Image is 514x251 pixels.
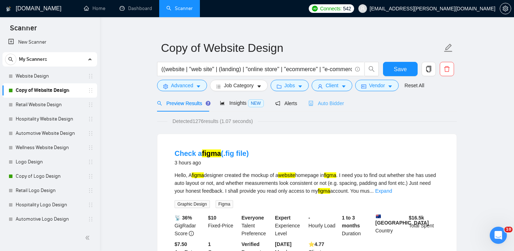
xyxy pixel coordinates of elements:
li: New Scanner [2,35,97,49]
mark: figma [202,149,221,157]
b: Everyone [242,215,264,221]
span: Save [394,65,407,74]
button: barsJob Categorycaret-down [210,80,267,91]
a: Hospitality Website Design [16,112,84,126]
button: folderJobscaret-down [271,80,309,91]
div: 3 hours ago [175,158,249,167]
span: delete [440,66,454,72]
button: search [364,62,379,76]
span: user [318,84,323,89]
span: caret-down [341,84,346,89]
span: Advanced [171,82,193,89]
span: double-left [85,234,92,241]
button: userClientcaret-down [312,80,352,91]
div: Duration [341,214,374,237]
mark: figma [324,172,336,178]
span: search [5,57,16,62]
mark: figma [318,188,330,194]
a: dashboardDashboard [120,5,152,11]
a: Hospitality Logo Design [16,198,84,212]
div: Talent Preference [240,214,274,237]
span: search [365,66,378,72]
span: Insights [220,100,263,106]
a: setting [500,6,511,11]
a: Wellness Website Design [16,141,84,155]
span: Job Category [224,82,253,89]
a: Expand [375,188,392,194]
span: info-circle [189,231,194,236]
b: 📡 36% [175,215,192,221]
a: homeHome [84,5,105,11]
a: Check afigma(.fig file) [175,149,249,157]
span: Detected 1276 results (1.07 seconds) [167,117,258,125]
button: settingAdvancedcaret-down [157,80,207,91]
span: holder [88,131,94,136]
span: bars [216,84,221,89]
b: [DATE] [275,241,291,247]
b: $ 10 [208,215,216,221]
span: Preview Results [157,100,208,106]
span: caret-down [257,84,262,89]
img: upwork-logo.png [312,6,318,11]
span: holder [88,116,94,122]
b: Expert [275,215,291,221]
input: Search Freelance Jobs... [161,65,352,74]
span: Jobs [284,82,295,89]
span: holder [88,102,94,108]
span: folder [277,84,282,89]
span: holder [88,202,94,208]
span: copy [422,66,435,72]
span: setting [163,84,168,89]
mark: website [278,172,295,178]
span: 10 [504,227,513,232]
a: Automotive Website Design [16,126,84,141]
span: Scanner [4,23,42,38]
div: Experience Level [273,214,307,237]
a: Retail Website Design [16,98,84,112]
b: [GEOGRAPHIC_DATA] [376,214,429,226]
input: Scanner name... [161,39,442,57]
span: 542 [343,5,351,13]
div: GigRadar Score [173,214,207,237]
span: holder [88,88,94,93]
span: holder [88,159,94,165]
span: Auto Bidder [308,100,344,106]
b: 1 to 3 months [342,215,360,228]
span: ... [369,188,374,194]
span: area-chart [220,100,225,105]
span: Vendor [369,82,385,89]
b: 1 [208,241,211,247]
div: Tooltip anchor [205,100,211,107]
span: NEW [248,99,264,107]
span: info-circle [355,67,360,72]
a: Copy of Website Design [16,83,84,98]
b: $ 16.5k [409,215,424,221]
b: Verified [242,241,260,247]
a: searchScanner [166,5,193,11]
span: Client [326,82,338,89]
span: holder [88,173,94,179]
div: Fixed-Price [207,214,240,237]
iframe: Intercom live chat [490,227,507,244]
span: Figma [216,200,233,208]
div: Hello, A designer created the mockup of a homepage in . I need you to find out whether she has us... [175,171,439,195]
span: My Scanners [19,52,47,67]
span: Graphic Design [175,200,210,208]
span: robot [308,101,313,106]
span: search [157,101,162,106]
a: Website Design [16,69,84,83]
span: idcard [361,84,366,89]
img: 🇦🇺 [376,214,381,219]
span: Alerts [275,100,297,106]
mark: figma [192,172,204,178]
a: Logo Design [16,155,84,169]
span: notification [275,101,280,106]
a: Copy of Logo Design [16,169,84,183]
b: $7.50 [175,241,187,247]
img: logo [6,3,11,15]
span: holder [88,216,94,222]
span: holder [88,188,94,193]
div: Hourly Load [307,214,341,237]
a: Retail Logo Design [16,183,84,198]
